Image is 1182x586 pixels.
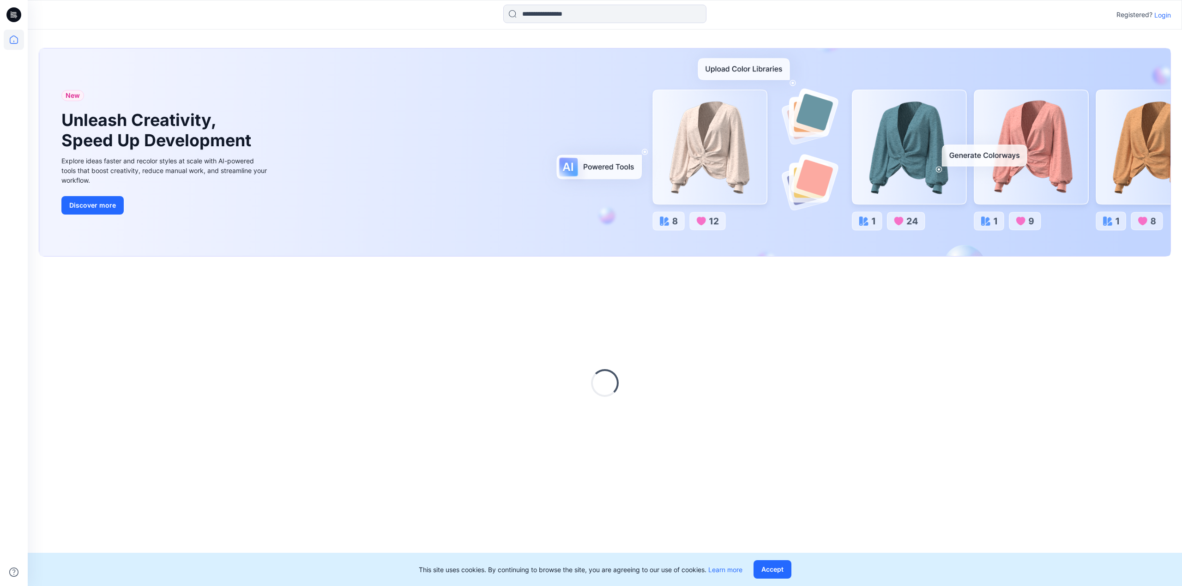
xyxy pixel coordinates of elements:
[61,196,124,215] button: Discover more
[708,566,742,574] a: Learn more
[66,90,80,101] span: New
[61,110,255,150] h1: Unleash Creativity, Speed Up Development
[61,156,269,185] div: Explore ideas faster and recolor styles at scale with AI-powered tools that boost creativity, red...
[1154,10,1171,20] p: Login
[1116,9,1152,20] p: Registered?
[61,196,269,215] a: Discover more
[419,565,742,574] p: This site uses cookies. By continuing to browse the site, you are agreeing to our use of cookies.
[754,560,791,579] button: Accept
